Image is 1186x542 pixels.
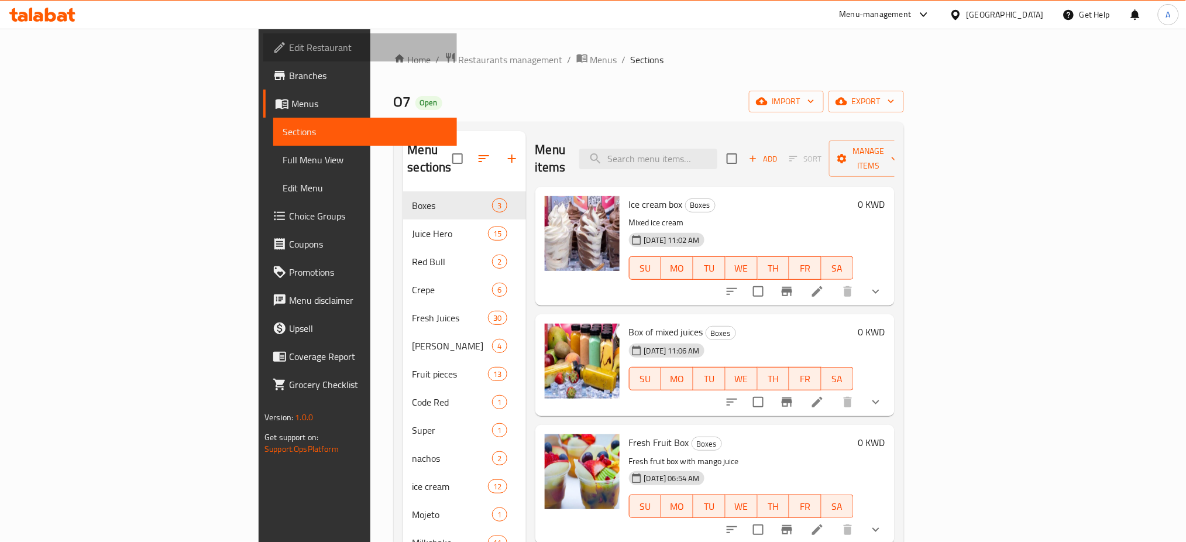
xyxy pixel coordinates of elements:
span: Boxes [412,198,493,212]
span: Sort sections [470,145,498,173]
span: Sections [283,125,448,139]
button: export [829,91,904,112]
button: FR [789,495,821,518]
div: items [488,479,507,493]
h2: Menu items [535,141,566,176]
a: Grocery Checklist [263,371,457,399]
img: Ice cream box [545,196,620,271]
button: MO [661,367,693,390]
span: SU [634,371,657,387]
span: A [1166,8,1171,21]
button: show more [862,277,890,306]
span: SU [634,260,657,277]
span: Fruit pieces [412,367,489,381]
div: ice cream12 [403,472,526,500]
div: Boxes [692,437,722,451]
span: 13 [489,369,506,380]
button: Branch-specific-item [773,277,801,306]
span: Menus [590,53,617,67]
span: FR [794,260,817,277]
span: 1 [493,425,506,436]
button: Branch-specific-item [773,388,801,416]
button: SU [629,256,662,280]
span: Sections [631,53,664,67]
div: items [492,507,507,522]
span: TU [698,371,721,387]
div: items [492,255,507,269]
span: Version: [264,410,293,425]
div: Juice Hero [412,227,489,241]
span: Coupons [289,237,448,251]
a: Coverage Report [263,342,457,371]
span: Select all sections [445,146,470,171]
img: Fresh Fruit Box [545,434,620,509]
button: TU [693,367,726,390]
button: SU [629,495,662,518]
button: SA [821,367,854,390]
span: Coverage Report [289,349,448,363]
div: Super [412,423,493,437]
span: 1 [493,509,506,520]
span: import [758,94,814,109]
input: search [579,149,717,169]
span: Red Bull [412,255,493,269]
span: Manage items [838,144,898,173]
button: SU [629,367,662,390]
div: Fresh Juices30 [403,304,526,332]
div: items [492,198,507,212]
div: ice cream [412,479,489,493]
button: Add [744,150,782,168]
span: MO [666,260,689,277]
span: WE [730,371,753,387]
button: delete [834,388,862,416]
a: Promotions [263,258,457,286]
div: Juice Hero15 [403,219,526,248]
div: items [488,227,507,241]
span: Promotions [289,265,448,279]
button: Manage items [829,140,907,177]
span: Boxes [706,327,735,340]
button: TU [693,495,726,518]
span: export [838,94,895,109]
span: Select to update [746,390,771,414]
button: sort-choices [718,388,746,416]
div: items [492,423,507,437]
span: Ice cream box [629,195,683,213]
svg: Show Choices [869,284,883,299]
p: Fresh fruit box with mango juice [629,454,854,469]
div: Super1 [403,416,526,444]
span: 3 [493,200,506,211]
a: Edit menu item [810,523,824,537]
a: Edit menu item [810,395,824,409]
span: MO [666,498,689,515]
span: Restaurants management [459,53,563,67]
span: WE [730,498,753,515]
a: Restaurants management [445,52,563,67]
svg: Show Choices [869,523,883,537]
span: 2 [493,256,506,267]
span: Edit Menu [283,181,448,195]
h6: 0 KWD [858,324,885,340]
button: FR [789,256,821,280]
div: items [488,311,507,325]
span: Code Red [412,395,493,409]
a: Choice Groups [263,202,457,230]
span: WE [730,260,753,277]
div: items [492,395,507,409]
span: Get support on: [264,430,318,445]
span: 2 [493,453,506,464]
nav: breadcrumb [394,52,904,67]
span: nachos [412,451,493,465]
span: TU [698,260,721,277]
span: Mojeto [412,507,493,522]
div: Mojeto1 [403,500,526,529]
button: sort-choices [718,277,746,306]
p: Mixed ice cream [629,215,854,230]
button: SA [821,495,854,518]
li: / [568,53,572,67]
span: 15 [489,228,506,239]
span: Box of mixed juices [629,323,703,341]
span: 6 [493,284,506,296]
div: [PERSON_NAME]4 [403,332,526,360]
